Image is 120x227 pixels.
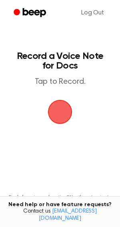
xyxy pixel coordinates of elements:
span: Contact us [5,208,115,222]
p: Tap to Record. [14,77,106,87]
a: [EMAIL_ADDRESS][DOMAIN_NAME] [39,209,97,221]
a: Log Out [73,3,112,22]
a: Beep [8,5,53,21]
h1: Record a Voice Note for Docs [14,51,106,71]
button: Beep Logo [48,100,72,124]
p: Tired of copying and pasting? Use the extension to automatically insert your recordings. [6,195,114,207]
